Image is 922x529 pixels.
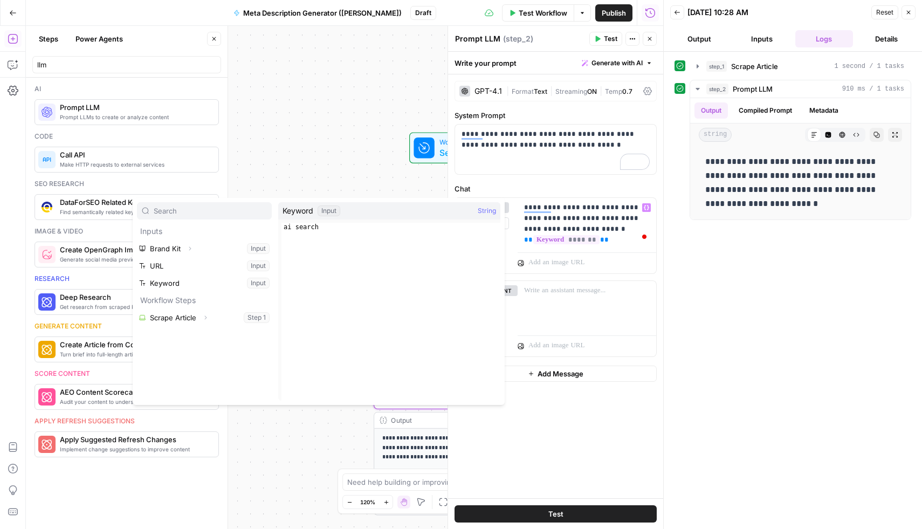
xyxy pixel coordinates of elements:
[60,303,210,311] span: Get research from scraped PPLX sources to prevent source [MEDICAL_DATA]
[597,85,605,96] span: |
[595,4,632,22] button: Publish
[60,387,210,397] span: AEO Content Scorecard
[732,102,799,119] button: Compiled Prompt
[534,87,547,95] span: Text
[35,226,219,236] div: Image & video
[35,179,219,189] div: Seo research
[502,4,574,22] button: Test Workflow
[69,30,129,47] button: Power Agents
[548,509,563,519] span: Test
[577,56,657,70] button: Generate with AI
[519,8,567,18] span: Test Workflow
[154,205,267,216] input: Search
[137,309,272,326] button: Select variable Scrape Article
[604,34,617,44] span: Test
[733,84,773,94] span: Prompt LLM
[591,58,643,68] span: Generate with AI
[137,292,272,309] p: Workflow Steps
[538,368,583,379] span: Add Message
[35,132,219,141] div: Code
[503,33,533,44] span: ( step_2 )
[512,87,534,95] span: Format
[60,397,210,406] span: Audit your content to understand readability for LLMs
[690,58,911,75] button: 1 second / 1 tasks
[555,87,587,95] span: Streaming
[35,321,219,331] div: Generate content
[35,84,219,94] div: Ai
[876,8,893,17] span: Reset
[733,30,791,47] button: Inputs
[455,33,500,44] textarea: Prompt LLM
[60,339,210,350] span: Create Article from Content Brief
[137,257,272,274] button: Select variable URL
[227,4,408,22] button: Meta Description Generator ([PERSON_NAME])
[478,205,496,216] span: String
[137,274,272,292] button: Select variable Keyword
[706,84,728,94] span: step_2
[455,125,656,174] div: To enrich screen reader interactions, please activate Accessibility in Grammarly extension settings
[857,30,916,47] button: Details
[243,8,402,18] span: Meta Description Generator ([PERSON_NAME])
[455,281,509,356] div: assistant
[547,85,555,96] span: |
[60,434,210,445] span: Apply Suggested Refresh Changes
[602,8,626,18] span: Publish
[60,244,210,255] span: Create OpenGraph Image
[795,30,854,47] button: Logs
[439,137,504,147] span: Workflow
[474,87,502,95] div: GPT-4.1
[374,132,574,163] div: WorkflowSet InputsInputs
[60,149,210,160] span: Call API
[391,415,539,425] div: Output
[587,87,597,95] span: ON
[690,98,911,219] div: 910 ms / 1 tasks
[448,52,663,74] div: Write your prompt
[137,223,272,240] p: Inputs
[455,110,657,121] label: System Prompt
[60,197,210,208] span: DataForSEO Related Keyword Finder
[42,249,52,260] img: pyizt6wx4h99f5rkgufsmugliyey
[32,30,65,47] button: Steps
[35,369,219,379] div: Score content
[455,505,657,523] button: Test
[37,59,216,70] input: Search steps
[137,240,272,257] button: Select variable Brand Kit
[518,198,656,248] div: To enrich screen reader interactions, please activate Accessibility in Grammarly extension settings
[834,61,904,71] span: 1 second / 1 tasks
[670,30,728,47] button: Output
[42,202,52,212] img: se7yyxfvbxn2c3qgqs66gfh04cl6
[60,445,210,454] span: Implement change suggestions to improve content
[60,350,210,359] span: Turn brief into full-length article content
[803,102,845,119] button: Metadata
[871,5,898,19] button: Reset
[622,87,632,95] span: 0.7
[699,128,732,142] span: string
[706,61,727,72] span: step_1
[605,87,622,95] span: Temp
[360,498,375,506] span: 120%
[35,416,219,426] div: Apply refresh suggestions
[60,292,210,303] span: Deep Research
[439,146,504,159] span: Set Inputs
[60,113,210,121] span: Prompt LLMs to create or analyze content
[318,205,340,216] div: Input
[455,183,657,194] label: Chat
[589,32,622,46] button: Test
[415,8,431,18] span: Draft
[60,102,210,113] span: Prompt LLM
[694,102,728,119] button: Output
[35,274,219,284] div: Research
[60,160,210,169] span: Make HTTP requests to external services
[60,255,210,264] span: Generate social media preview images
[283,205,313,216] span: Keyword
[731,61,778,72] span: Scrape Article
[60,208,210,216] span: Find semantically related keywords
[842,84,904,94] span: 910 ms / 1 tasks
[506,85,512,96] span: |
[455,366,657,382] button: Add Message
[690,80,911,98] button: 910 ms / 1 tasks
